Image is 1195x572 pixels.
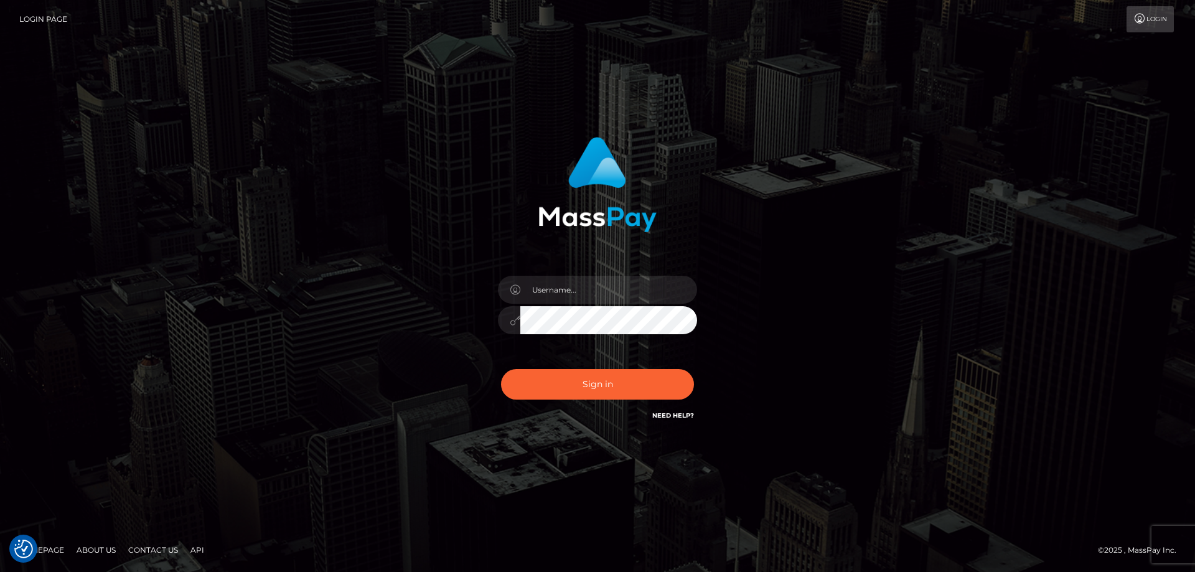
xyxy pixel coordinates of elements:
[72,540,121,560] a: About Us
[652,411,694,420] a: Need Help?
[19,6,67,32] a: Login Page
[185,540,209,560] a: API
[14,540,33,558] button: Consent Preferences
[520,276,697,304] input: Username...
[123,540,183,560] a: Contact Us
[14,540,69,560] a: Homepage
[501,369,694,400] button: Sign in
[538,137,657,232] img: MassPay Login
[1098,543,1186,557] div: © 2025 , MassPay Inc.
[14,540,33,558] img: Revisit consent button
[1127,6,1174,32] a: Login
